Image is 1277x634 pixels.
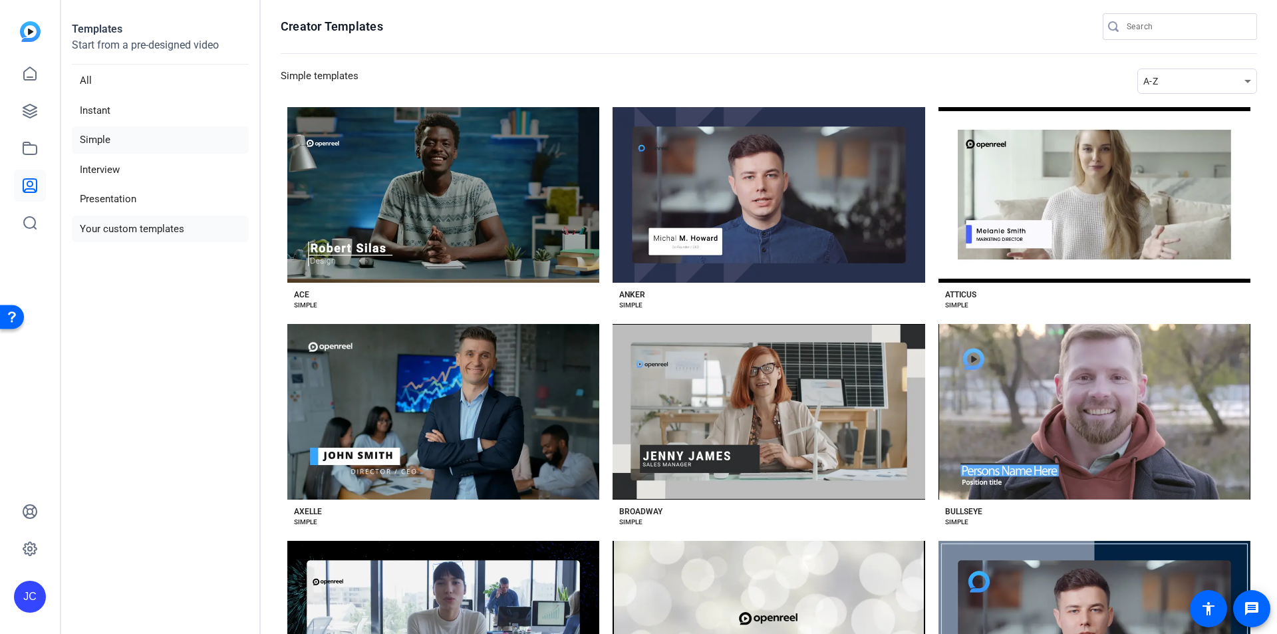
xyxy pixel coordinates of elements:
[619,506,662,517] div: BROADWAY
[613,107,924,283] button: Template image
[287,107,599,283] button: Template image
[938,324,1250,500] button: Template image
[72,97,249,124] li: Instant
[945,300,968,311] div: SIMPLE
[1201,601,1216,617] mat-icon: accessibility
[294,517,317,528] div: SIMPLE
[72,216,249,243] li: Your custom templates
[938,107,1250,283] button: Template image
[287,324,599,500] button: Template image
[613,324,924,500] button: Template image
[294,506,322,517] div: AXELLE
[619,517,642,528] div: SIMPLE
[72,126,249,154] li: Simple
[72,67,249,94] li: All
[20,21,41,42] img: blue-gradient.svg
[945,506,982,517] div: BULLSEYE
[619,289,645,300] div: ANKER
[72,23,122,35] strong: Templates
[281,69,358,94] h3: Simple templates
[72,186,249,213] li: Presentation
[14,581,46,613] div: JC
[945,517,968,528] div: SIMPLE
[72,37,249,65] p: Start from a pre-designed video
[1143,76,1158,86] span: A-Z
[1127,19,1246,35] input: Search
[72,156,249,184] li: Interview
[619,300,642,311] div: SIMPLE
[294,289,309,300] div: ACE
[1244,601,1260,617] mat-icon: message
[294,300,317,311] div: SIMPLE
[945,289,976,300] div: ATTICUS
[281,19,383,35] h1: Creator Templates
